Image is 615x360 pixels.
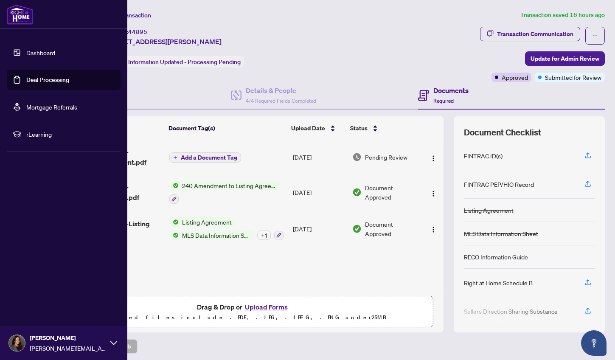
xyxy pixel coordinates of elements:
[179,181,279,190] span: 240 Amendment to Listing Agreement - Authority to Offer for Sale Price Change/Extension/Amendment(s)
[169,217,179,227] img: Status Icon
[289,140,348,174] td: [DATE]
[289,174,348,211] td: [DATE]
[464,127,541,138] span: Document Checklist
[291,124,325,133] span: Upload Date
[169,181,279,204] button: Status Icon240 Amendment to Listing Agreement - Authority to Offer for Sale Price Change/Extensio...
[464,180,534,189] div: FINTRAC PEP/HIO Record
[352,224,362,233] img: Document Status
[60,312,428,323] p: Supported files include .PDF, .JPG, .JPEG, .PNG under 25 MB
[173,155,177,160] span: plus
[169,181,179,190] img: Status Icon
[497,27,573,41] div: Transaction Communication
[365,183,419,202] span: Document Approved
[169,217,284,240] button: Status IconListing AgreementStatus IconMLS Data Information Sheet+1
[30,343,106,353] span: [PERSON_NAME][EMAIL_ADDRESS][DOMAIN_NAME]
[464,278,533,287] div: Right at Home Schedule B
[169,152,241,163] button: Add a Document Tag
[464,205,514,215] div: Listing Agreement
[26,49,55,56] a: Dashboard
[169,231,179,240] img: Status Icon
[257,231,271,240] div: + 1
[430,155,437,162] img: Logo
[352,188,362,197] img: Document Status
[433,85,469,96] h4: Documents
[105,56,244,67] div: Status:
[242,301,290,312] button: Upload Forms
[365,152,407,162] span: Pending Review
[520,10,605,20] article: Transaction saved 16 hours ago
[502,73,528,82] span: Approved
[26,103,77,111] a: Mortgage Referrals
[531,52,599,65] span: Update for Admin Review
[288,116,346,140] th: Upload Date
[480,27,580,41] button: Transaction Communication
[427,222,440,236] button: Logo
[197,301,290,312] span: Drag & Drop or
[165,116,288,140] th: Document Tag(s)
[581,330,607,356] button: Open asap
[545,73,601,82] span: Submitted for Review
[352,152,362,162] img: Document Status
[430,226,437,233] img: Logo
[246,85,316,96] h4: Details & People
[464,229,538,238] div: MLS Data Information Sheet
[7,4,33,25] img: logo
[592,33,598,39] span: ellipsis
[179,231,254,240] span: MLS Data Information Sheet
[105,37,222,47] span: [STREET_ADDRESS][PERSON_NAME]
[365,219,419,238] span: Document Approved
[128,58,241,66] span: Information Updated - Processing Pending
[464,151,503,160] div: FINTRAC ID(s)
[350,124,368,133] span: Status
[347,116,420,140] th: Status
[26,129,115,139] span: rLearning
[181,155,237,160] span: Add a Document Tag
[26,76,69,84] a: Deal Processing
[106,11,151,19] span: View Transaction
[128,28,147,36] span: 44895
[289,211,348,247] td: [DATE]
[179,217,235,227] span: Listing Agreement
[246,98,316,104] span: 4/4 Required Fields Completed
[464,307,558,316] div: Sellers Direction Sharing Substance
[430,190,437,197] img: Logo
[55,296,433,328] span: Drag & Drop orUpload FormsSupported files include .PDF, .JPG, .JPEG, .PNG under25MB
[427,150,440,164] button: Logo
[464,252,528,262] div: RECO Information Guide
[433,98,454,104] span: Required
[525,51,605,66] button: Update for Admin Review
[427,186,440,199] button: Logo
[30,333,106,343] span: [PERSON_NAME]
[9,335,25,351] img: Profile Icon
